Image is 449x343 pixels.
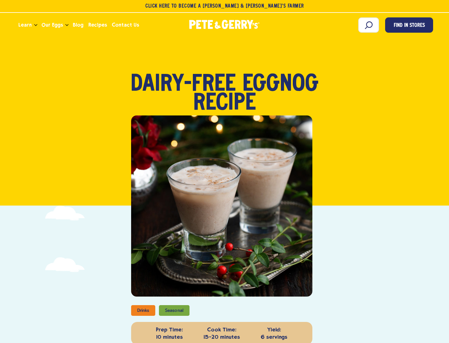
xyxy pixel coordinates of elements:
strong: Cook Time: [197,326,246,333]
button: Open the dropdown menu for Our Eggs [65,24,68,26]
span: Recipes [88,21,107,29]
p: 10 minutes [145,326,194,341]
button: Open the dropdown menu for Learn [34,24,37,26]
span: Our Eggs [42,21,63,29]
li: Seasonal [159,305,189,316]
a: Blog [70,17,86,33]
a: Find in Stores [385,17,433,33]
span: Learn [18,21,32,29]
span: Blog [73,21,83,29]
input: Search [358,17,379,33]
a: Contact Us [109,17,142,33]
span: Find in Stores [394,22,425,30]
span: Contact Us [112,21,139,29]
span: Dairy-Free [131,75,236,94]
span: Eggnog [242,75,318,94]
a: Learn [16,17,34,33]
a: Our Eggs [39,17,65,33]
p: 15-20 minutes [197,326,246,341]
p: 6 servings [249,326,299,341]
strong: Prep Time: [145,326,194,333]
li: Drinks [131,305,155,316]
strong: Yield: [249,326,299,333]
span: Recipe [193,94,256,113]
a: Recipes [86,17,109,33]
